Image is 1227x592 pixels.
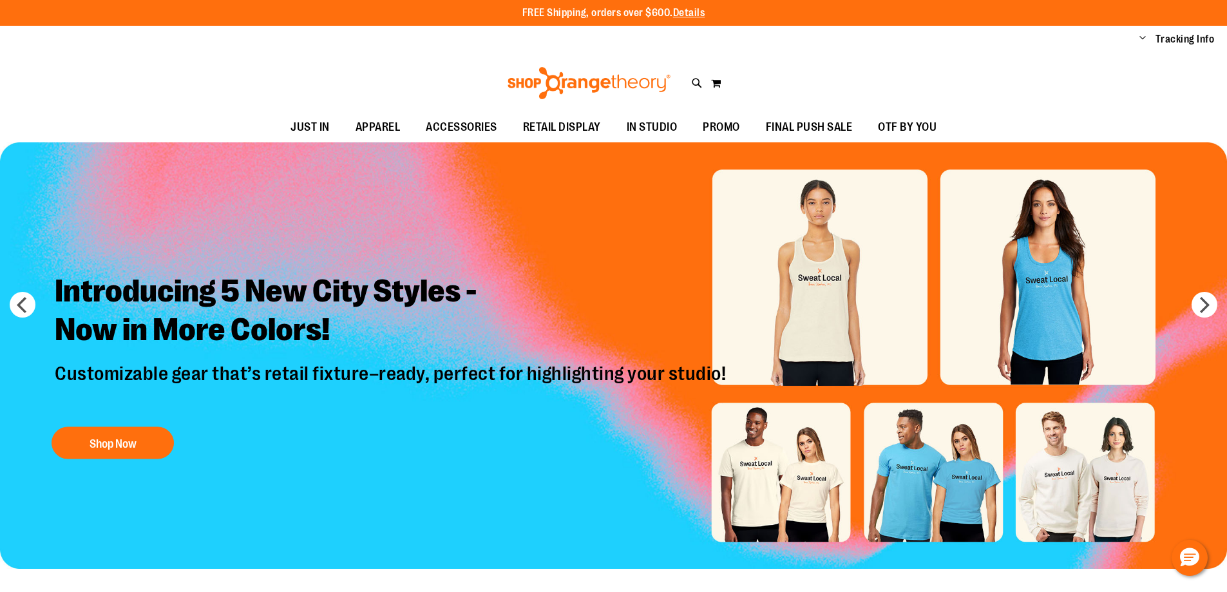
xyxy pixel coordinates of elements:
[52,427,174,459] button: Shop Now
[10,292,35,318] button: prev
[45,262,739,466] a: Introducing 5 New City Styles -Now in More Colors! Customizable gear that’s retail fixture–ready,...
[627,113,678,142] span: IN STUDIO
[1139,33,1146,46] button: Account menu
[614,113,690,142] a: IN STUDIO
[426,113,497,142] span: ACCESSORIES
[673,7,705,19] a: Details
[865,113,949,142] a: OTF BY YOU
[703,113,740,142] span: PROMO
[1172,540,1208,576] button: Hello, have a question? Let’s chat.
[523,113,601,142] span: RETAIL DISPLAY
[413,113,510,142] a: ACCESSORIES
[766,113,853,142] span: FINAL PUSH SALE
[343,113,414,142] a: APPAREL
[356,113,401,142] span: APPAREL
[522,6,705,21] p: FREE Shipping, orders over $600.
[45,262,739,362] h2: Introducing 5 New City Styles - Now in More Colors!
[45,362,739,414] p: Customizable gear that’s retail fixture–ready, perfect for highlighting your studio!
[753,113,866,142] a: FINAL PUSH SALE
[506,67,672,99] img: Shop Orangetheory
[878,113,937,142] span: OTF BY YOU
[278,113,343,142] a: JUST IN
[290,113,330,142] span: JUST IN
[690,113,753,142] a: PROMO
[510,113,614,142] a: RETAIL DISPLAY
[1192,292,1217,318] button: next
[1156,32,1215,46] a: Tracking Info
